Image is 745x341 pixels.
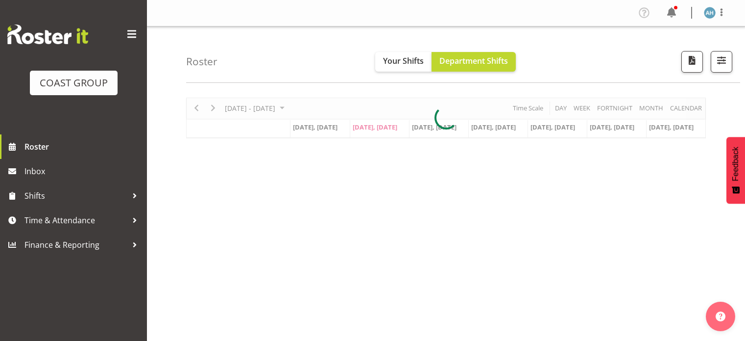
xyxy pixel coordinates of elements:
img: help-xxl-2.png [716,312,725,321]
div: COAST GROUP [40,76,108,90]
span: Shifts [24,188,127,203]
span: Time & Attendance [24,213,127,228]
span: Feedback [731,147,740,181]
span: Finance & Reporting [24,237,127,252]
h4: Roster [186,56,217,67]
span: Your Shifts [383,55,424,66]
span: Inbox [24,164,142,179]
button: Your Shifts [375,52,432,72]
img: Rosterit website logo [7,25,88,44]
img: ambrose-hills-simonsen3822.jpg [704,7,716,19]
button: Filter Shifts [711,51,732,73]
span: Roster [24,139,142,154]
button: Department Shifts [432,52,516,72]
button: Download a PDF of the roster according to the set date range. [681,51,703,73]
button: Feedback - Show survey [726,137,745,204]
span: Department Shifts [439,55,508,66]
